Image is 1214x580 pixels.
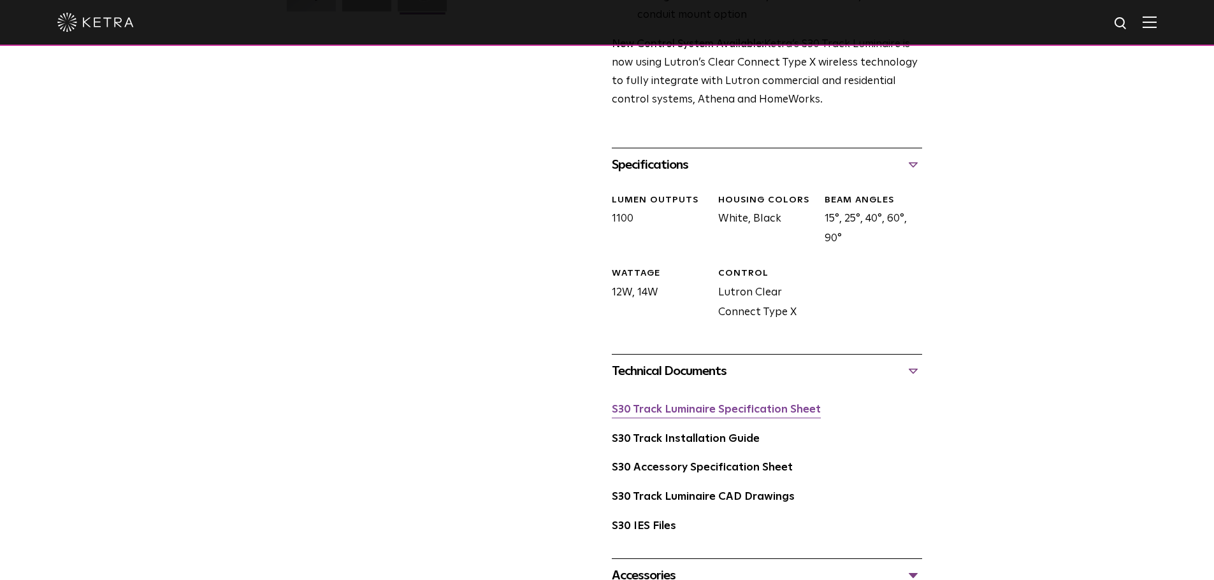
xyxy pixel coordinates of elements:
div: Lutron Clear Connect Type X [709,267,815,322]
div: BEAM ANGLES [825,194,921,207]
a: S30 Accessory Specification Sheet [612,462,793,473]
div: LUMEN OUTPUTS [612,194,709,207]
p: Ketra’s S30 Track Luminaire is now using Lutron’s Clear Connect Type X wireless technology to ful... [612,36,922,110]
a: S30 Track Installation Guide [612,434,760,444]
div: WATTAGE [612,267,709,280]
div: Technical Documents [612,361,922,381]
div: HOUSING COLORS [718,194,815,207]
img: ketra-logo-2019-white [57,13,134,32]
a: S30 Track Luminaire Specification Sheet [612,404,821,415]
a: S30 IES Files [612,521,676,532]
img: search icon [1113,16,1129,32]
div: 15°, 25°, 40°, 60°, 90° [815,194,921,249]
div: White, Black [709,194,815,249]
a: S30 Track Luminaire CAD Drawings [612,492,795,502]
div: Specifications [612,155,922,175]
div: 1100 [602,194,709,249]
div: CONTROL [718,267,815,280]
div: 12W, 14W [602,267,709,322]
img: Hamburger%20Nav.svg [1143,16,1157,28]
